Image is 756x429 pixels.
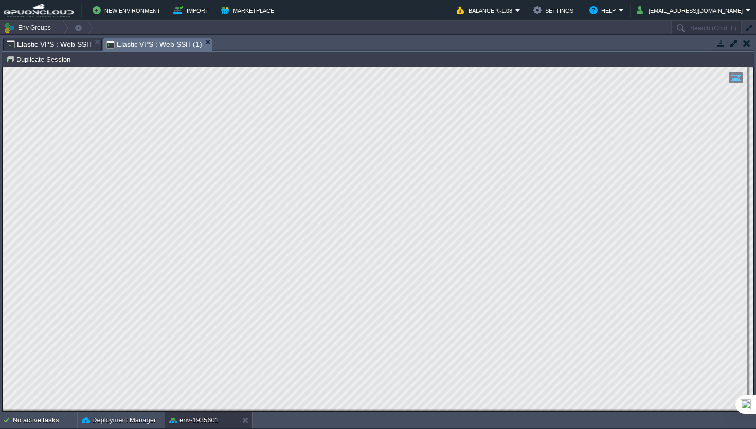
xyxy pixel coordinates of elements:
[7,38,92,50] span: Elastic VPS : Web SSH
[221,4,277,16] button: Marketplace
[82,415,156,425] button: Deployment Manager
[457,4,515,16] button: Balance ₹-1.08
[93,4,164,16] button: New Environment
[173,4,212,16] button: Import
[589,4,619,16] button: Help
[637,4,746,16] button: [EMAIL_ADDRESS][DOMAIN_NAME]
[4,21,55,35] button: Env Groups
[533,4,577,16] button: Settings
[106,38,202,51] span: Elastic VPS : Web SSH (1)
[13,412,77,428] div: No active tasks
[6,54,74,64] button: Duplicate Session
[169,415,219,425] button: env-1935601
[4,4,74,17] img: GPUonCLOUD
